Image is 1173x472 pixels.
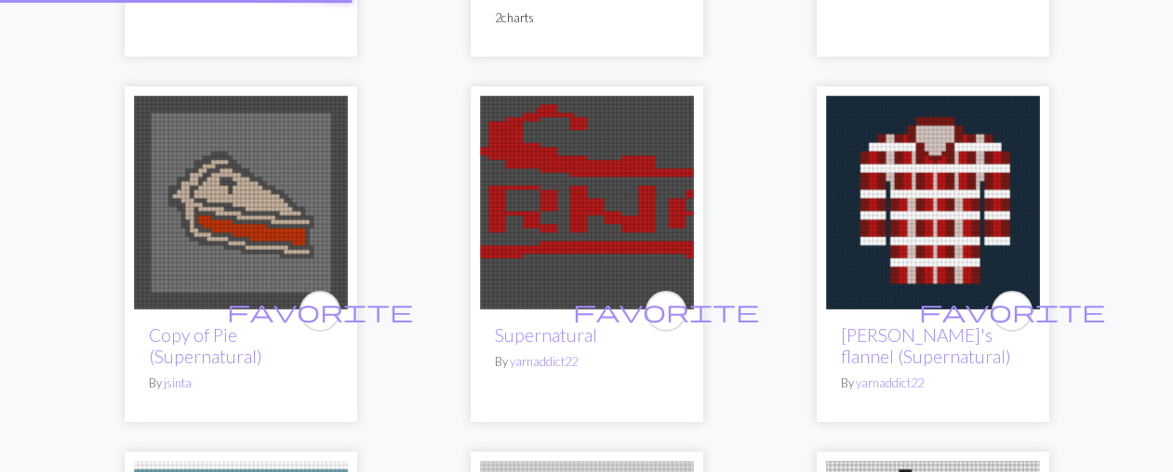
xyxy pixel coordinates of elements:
[134,96,348,309] img: d56fee41fc253d5aceadfae32b0209e7.jpg
[164,375,192,390] a: jsinta
[149,324,262,367] a: Copy of Pie (Supernatural)
[149,374,333,392] p: By
[573,296,759,325] span: favorite
[841,324,1011,367] a: [PERSON_NAME]'s flannel (Supernatural)
[919,293,1105,330] i: favourite
[510,354,578,369] a: yarnaddict22
[495,9,679,27] p: 2 charts
[919,296,1105,325] span: favorite
[646,291,686,332] button: favourite
[856,375,924,390] a: yarnaddict22
[300,291,340,332] button: favourite
[495,353,679,371] p: By
[480,96,694,309] img: Supernatural
[992,291,1033,332] button: favourite
[573,293,759,330] i: favourite
[826,96,1040,309] img: Sam's flannel
[227,293,413,330] i: favourite
[227,296,413,325] span: favorite
[480,191,694,209] a: Supernatural
[495,324,597,346] a: Supernatural
[826,191,1040,209] a: Sam's flannel
[134,191,348,209] a: d56fee41fc253d5aceadfae32b0209e7.jpg
[841,374,1025,392] p: By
